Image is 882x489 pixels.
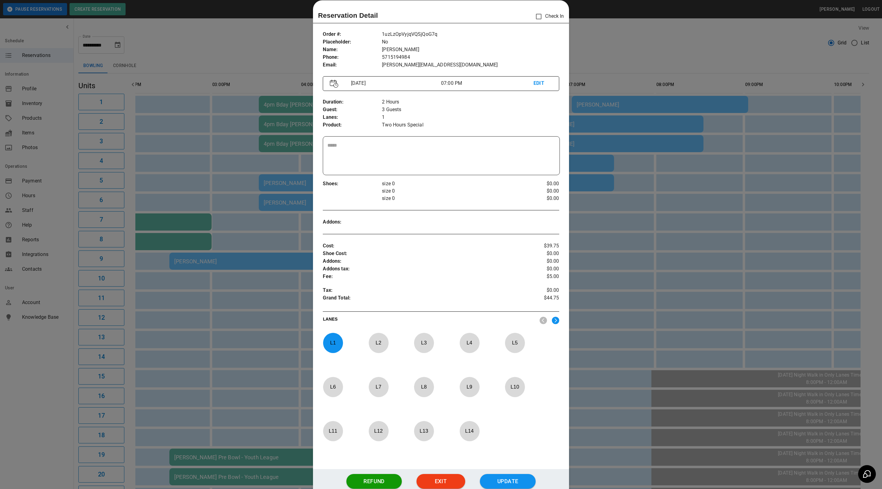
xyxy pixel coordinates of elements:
[417,474,465,489] button: Exit
[323,250,520,258] p: Shoe Cost :
[520,294,559,303] p: $44.75
[323,424,343,438] p: L 11
[505,336,525,350] p: L 5
[520,265,559,273] p: $0.00
[323,38,382,46] p: Placeholder :
[540,317,547,324] img: nav_left.svg
[382,61,559,69] p: [PERSON_NAME][EMAIL_ADDRESS][DOMAIN_NAME]
[323,31,382,38] p: Order # :
[323,265,520,273] p: Addons tax :
[382,121,559,129] p: Two Hours Special
[318,10,378,21] p: Reservation Detail
[323,380,343,394] p: L 6
[520,258,559,265] p: $0.00
[346,474,402,489] button: Refund
[330,80,338,88] img: Vector
[323,294,520,303] p: Grand Total :
[349,80,441,87] p: [DATE]
[323,242,520,250] p: Cost :
[480,474,536,489] button: Update
[520,180,559,187] p: $0.00
[414,424,434,438] p: L 13
[414,380,434,394] p: L 8
[323,106,382,114] p: Guest :
[533,80,552,87] p: EDIT
[520,273,559,280] p: $5.00
[382,180,520,187] p: size 0
[414,336,434,350] p: L 3
[382,54,559,61] p: 5715194984
[323,61,382,69] p: Email :
[323,54,382,61] p: Phone :
[323,218,382,226] p: Addons :
[323,114,382,121] p: Lanes :
[323,273,520,280] p: Fee :
[552,317,559,324] img: right.svg
[323,46,382,54] p: Name :
[520,287,559,294] p: $0.00
[323,121,382,129] p: Product :
[382,31,559,38] p: 1uzLzOpVyjqVQSjQoG7q
[459,380,480,394] p: L 9
[323,258,520,265] p: Addons :
[505,380,525,394] p: L 10
[520,195,559,202] p: $0.00
[382,114,559,121] p: 1
[382,46,559,54] p: [PERSON_NAME]
[459,336,480,350] p: L 4
[323,98,382,106] p: Duration :
[368,424,389,438] p: L 12
[459,424,480,438] p: L 14
[368,380,389,394] p: L 7
[368,336,389,350] p: L 2
[382,106,559,114] p: 3 Guests
[323,316,534,325] p: LANES
[323,336,343,350] p: L 1
[520,242,559,250] p: $39.75
[532,10,564,23] p: Check In
[441,80,533,87] p: 07:00 PM
[520,187,559,195] p: $0.00
[382,38,559,46] p: No
[323,287,520,294] p: Tax :
[382,98,559,106] p: 2 Hours
[323,180,382,188] p: Shoes :
[520,250,559,258] p: $0.00
[382,187,520,195] p: size 0
[382,195,520,202] p: size 0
